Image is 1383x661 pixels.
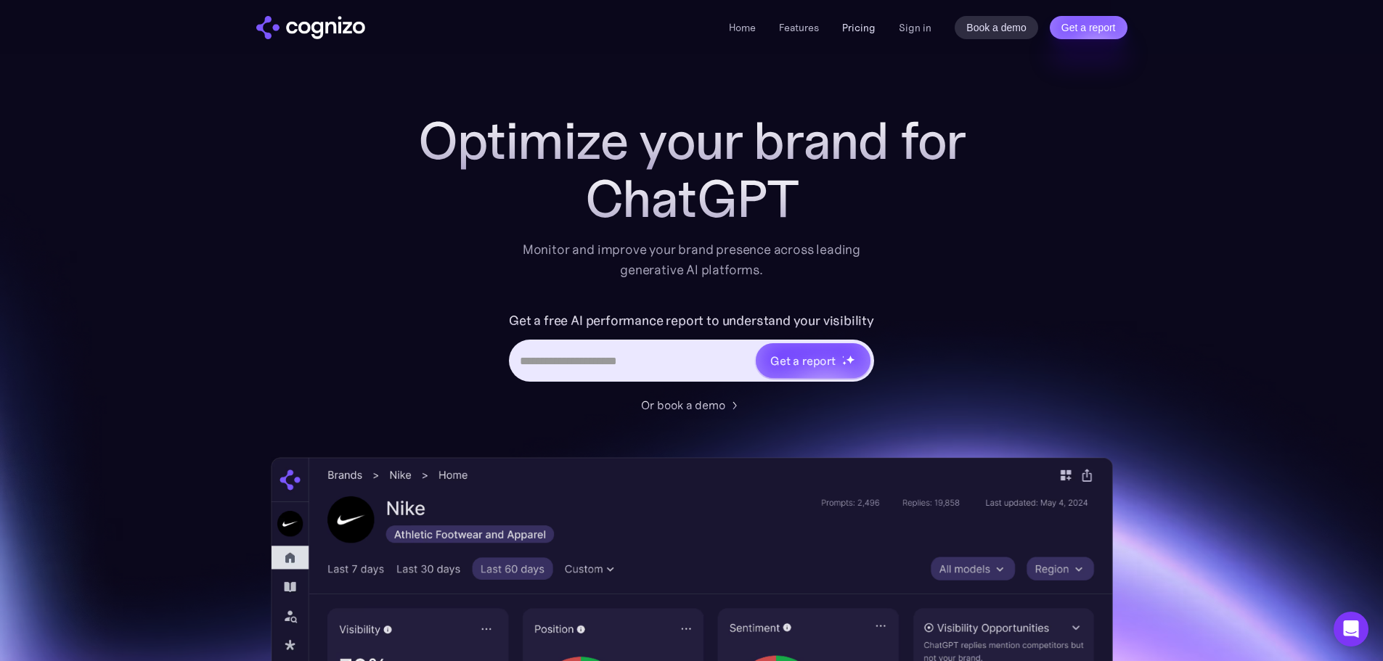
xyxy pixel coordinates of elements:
[401,170,982,228] div: ChatGPT
[1050,16,1127,39] a: Get a report
[256,16,365,39] a: home
[509,309,874,389] form: Hero URL Input Form
[842,361,847,366] img: star
[401,112,982,170] h1: Optimize your brand for
[256,16,365,39] img: cognizo logo
[754,342,872,379] a: Get a reportstarstarstar
[513,239,870,280] div: Monitor and improve your brand presence across leading generative AI platforms.
[842,21,876,34] a: Pricing
[842,356,844,358] img: star
[641,396,743,414] a: Or book a demo
[729,21,756,34] a: Home
[846,355,855,364] img: star
[899,19,931,36] a: Sign in
[779,21,819,34] a: Features
[770,352,836,369] div: Get a report
[955,16,1038,39] a: Book a demo
[509,309,874,332] label: Get a free AI performance report to understand your visibility
[641,396,725,414] div: Or book a demo
[1334,612,1368,646] div: Open Intercom Messenger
